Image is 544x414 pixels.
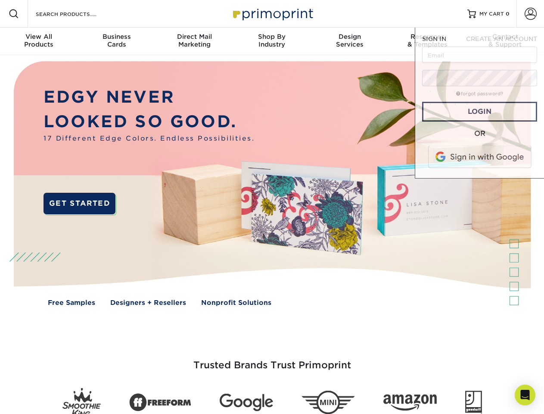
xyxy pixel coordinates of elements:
[44,193,115,214] a: GET STARTED
[44,85,255,110] p: EDGY NEVER
[229,4,315,23] img: Primoprint
[220,394,273,411] img: Google
[78,33,155,48] div: Cards
[466,35,537,42] span: CREATE AN ACCOUNT
[201,298,271,308] a: Nonprofit Solutions
[155,33,233,41] span: Direct Mail
[422,35,446,42] span: SIGN IN
[311,28,389,55] a: DesignServices
[44,110,255,134] p: LOOKED SO GOOD.
[78,28,155,55] a: BusinessCards
[110,298,186,308] a: Designers + Resellers
[233,28,311,55] a: Shop ByIndustry
[456,91,503,97] a: forgot password?
[506,11,510,17] span: 0
[479,10,504,18] span: MY CART
[389,33,466,48] div: & Templates
[515,385,535,405] div: Open Intercom Messenger
[155,33,233,48] div: Marketing
[233,33,311,48] div: Industry
[422,102,537,122] a: Login
[465,391,482,414] img: Goodwill
[20,339,524,381] h3: Trusted Brands Trust Primoprint
[35,9,119,19] input: SEARCH PRODUCTS.....
[389,28,466,55] a: Resources& Templates
[155,28,233,55] a: Direct MailMarketing
[233,33,311,41] span: Shop By
[383,395,437,411] img: Amazon
[48,298,95,308] a: Free Samples
[389,33,466,41] span: Resources
[311,33,389,48] div: Services
[422,47,537,63] input: Email
[78,33,155,41] span: Business
[44,134,255,144] span: 17 Different Edge Colors. Endless Possibilities.
[311,33,389,41] span: Design
[422,129,537,139] div: OR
